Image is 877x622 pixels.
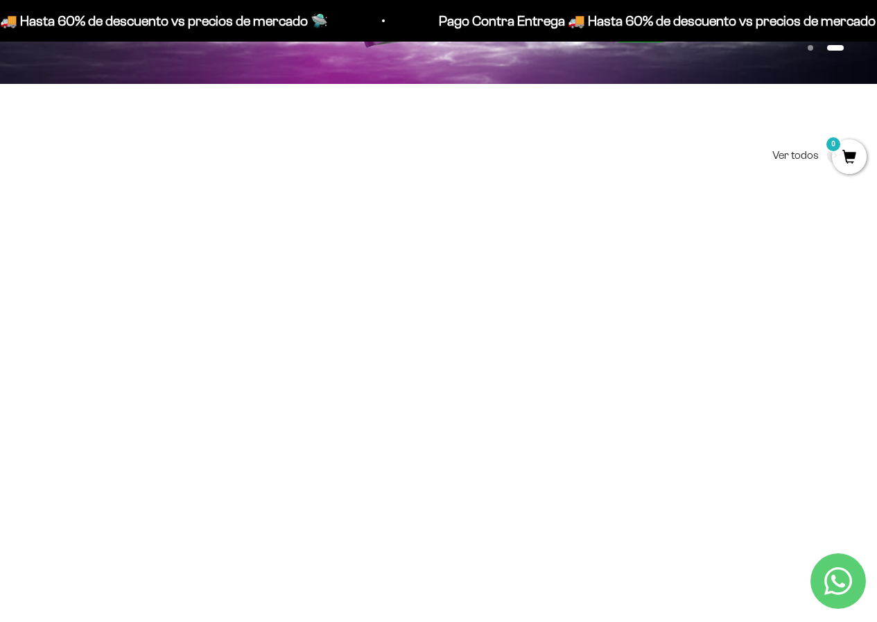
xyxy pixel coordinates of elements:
[772,146,844,164] a: Ver todos
[832,150,867,166] a: 0
[772,146,819,164] span: Ver todos
[825,136,842,153] mark: 0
